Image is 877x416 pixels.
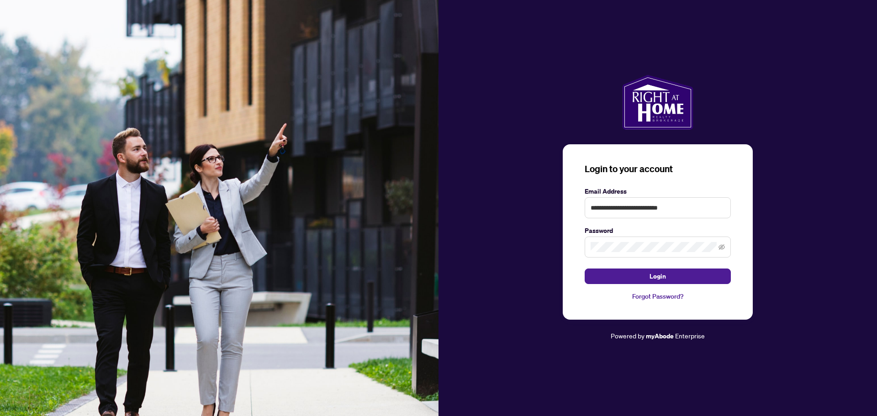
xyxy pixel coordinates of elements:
h3: Login to your account [585,163,731,175]
span: Login [650,269,666,284]
a: myAbode [646,331,674,341]
span: Powered by [611,332,645,340]
a: Forgot Password? [585,291,731,301]
span: eye-invisible [719,244,725,250]
img: ma-logo [622,75,693,130]
label: Email Address [585,186,731,196]
span: Enterprise [675,332,705,340]
label: Password [585,226,731,236]
button: Login [585,269,731,284]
